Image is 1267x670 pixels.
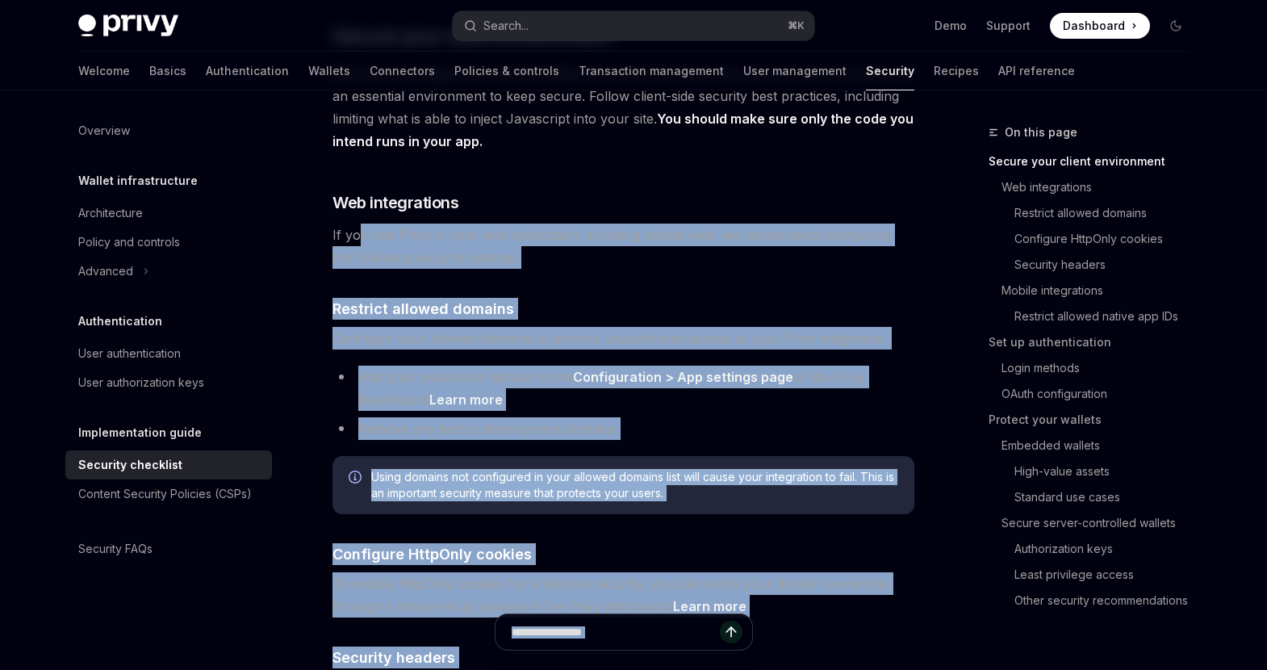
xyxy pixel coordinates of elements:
[65,450,272,479] a: Security checklist
[673,598,746,615] a: Learn more
[65,368,272,397] a: User authorization keys
[1014,200,1202,226] a: Restrict allowed domains
[332,62,914,153] span: Because your application client provides the context in which users access their accounts, it is ...
[78,15,178,37] img: dark logo
[78,121,130,140] div: Overview
[78,232,180,252] div: Policy and controls
[989,407,1202,433] a: Protect your wallets
[1014,588,1202,613] a: Other security recommendations
[454,52,559,90] a: Policies & controls
[788,19,805,32] span: ⌘ K
[986,18,1031,34] a: Support
[78,171,198,191] h5: Wallet infrastructure
[78,423,202,442] h5: Implementation guide
[1014,252,1202,278] a: Security headers
[743,52,847,90] a: User management
[78,203,143,223] div: Architecture
[1001,510,1202,536] a: Secure server-controlled wallets
[989,149,1202,174] a: Secure your client environment
[332,543,532,565] span: Configure HttpOnly cookies
[1001,433,1202,459] a: Embedded wallets
[934,52,979,90] a: Recipes
[65,534,272,563] a: Security FAQs
[332,417,914,440] li: Remove any test or development domains
[65,116,272,145] a: Overview
[78,52,130,90] a: Welcome
[332,327,914,350] span: Configure your allowed domains to prevent unauthorized access to your Privy integration.
[349,471,365,487] svg: Info
[78,262,133,281] div: Advanced
[1050,13,1150,39] a: Dashboard
[370,52,435,90] a: Connectors
[1014,536,1202,562] a: Authorization keys
[371,469,898,501] span: Using domains not configured in your allowed domains list will cause your integration to fail. Th...
[78,484,252,504] div: Content Security Policies (CSPs)
[65,199,272,228] a: Architecture
[308,52,350,90] a: Wallets
[78,455,182,475] div: Security checklist
[78,312,162,331] h5: Authentication
[1014,459,1202,484] a: High-value assets
[720,621,742,643] button: Send message
[332,298,514,320] span: Restrict allowed domains
[1163,13,1189,39] button: Toggle dark mode
[866,52,914,90] a: Security
[573,369,793,386] a: Configuration > App settings page
[206,52,289,90] a: Authentication
[1001,381,1202,407] a: OAuth configuration
[935,18,967,34] a: Demo
[65,228,272,257] a: Policy and controls
[1001,355,1202,381] a: Login methods
[1014,226,1202,252] a: Configure HttpOnly cookies
[483,16,529,36] div: Search...
[1063,18,1125,34] span: Dashboard
[453,11,814,40] button: Search...⌘K
[1001,174,1202,200] a: Web integrations
[1014,304,1202,329] a: Restrict allowed native app IDs
[1014,562,1202,588] a: Least privilege access
[579,52,724,90] a: Transaction management
[78,344,181,363] div: User authentication
[332,366,914,411] li: Add your production domain in the of the Privy Dashboard.
[332,191,458,214] span: Web integrations
[78,539,153,559] div: Security FAQs
[332,572,914,618] span: To enable HttpOnly cookies for enhanced security, you can verify your domain ownership through a ...
[65,339,272,368] a: User authentication
[65,479,272,509] a: Content Security Policies (CSPs)
[78,373,204,392] div: User authorization keys
[332,224,914,269] span: If you use Privy in your web application, including mobile web, we recommend configuring the foll...
[989,329,1202,355] a: Set up authentication
[1014,484,1202,510] a: Standard use cases
[429,392,503,408] a: Learn more
[998,52,1075,90] a: API reference
[149,52,186,90] a: Basics
[1001,278,1202,304] a: Mobile integrations
[1005,123,1077,142] span: On this page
